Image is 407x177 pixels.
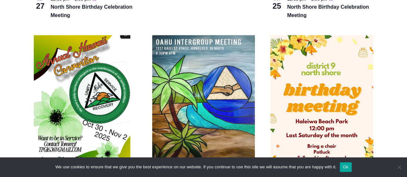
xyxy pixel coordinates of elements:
span: No [396,164,402,170]
span: We use cookies to ensure that we give you the best experience on our website. If you continue to ... [55,164,336,170]
img: ConventionFlyer25-08-12_15-13-09-091 [34,35,130,171]
span: 27 [34,1,47,12]
span: 25 [270,1,283,12]
img: OIGBusinessMeeting [152,35,255,168]
a: North Shore Birthday Celebration Meeting [287,4,369,18]
a: North Shore Birthday Celebration Meeting [51,4,132,18]
button: Ok [340,162,352,172]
